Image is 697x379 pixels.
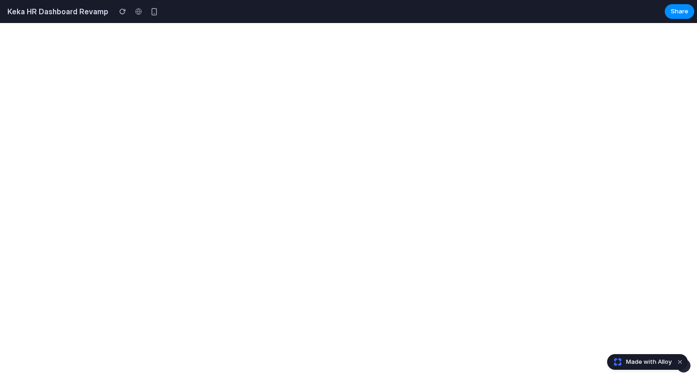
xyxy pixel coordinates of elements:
[665,4,694,19] button: Share
[4,6,108,17] h2: Keka HR Dashboard Revamp
[626,357,672,367] span: Made with Alloy
[671,7,688,16] span: Share
[608,357,673,367] a: Made with Alloy
[674,356,685,367] button: Dismiss watermark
